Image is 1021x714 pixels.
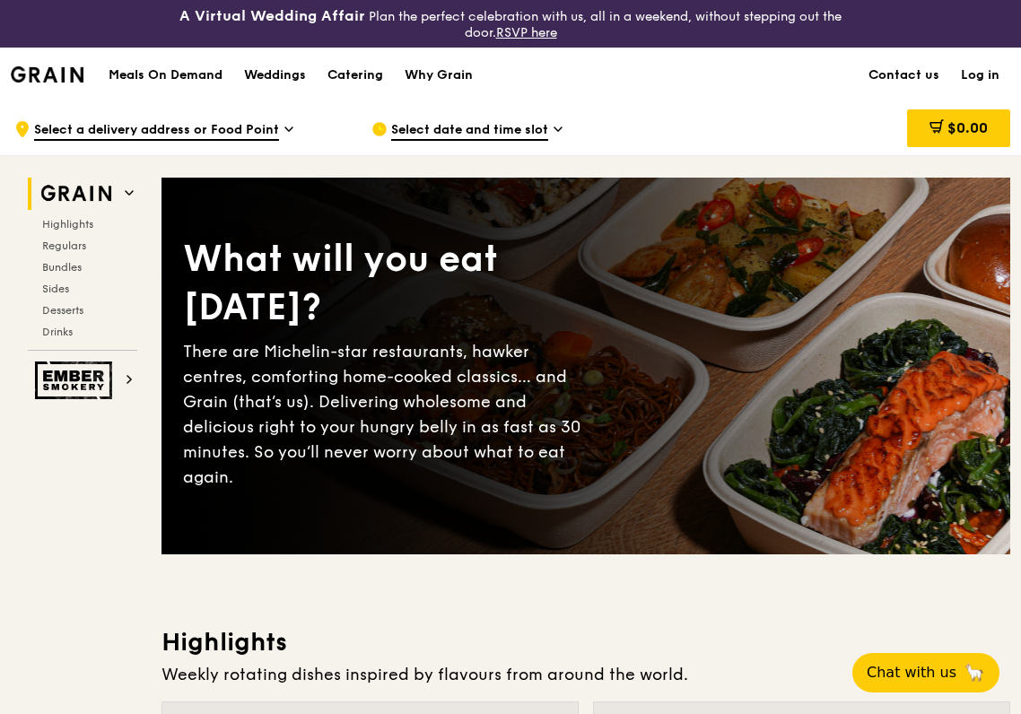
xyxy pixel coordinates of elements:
[35,361,118,399] img: Ember Smokery web logo
[233,48,317,102] a: Weddings
[950,48,1010,102] a: Log in
[109,66,223,84] h1: Meals On Demand
[858,48,950,102] a: Contact us
[42,261,82,274] span: Bundles
[947,119,988,136] span: $0.00
[405,48,473,102] div: Why Grain
[42,239,86,252] span: Regulars
[11,66,83,83] img: Grain
[42,304,83,317] span: Desserts
[244,48,306,102] div: Weddings
[42,326,73,338] span: Drinks
[11,47,83,100] a: GrainGrain
[852,653,999,692] button: Chat with us🦙
[183,235,586,332] div: What will you eat [DATE]?
[394,48,484,102] a: Why Grain
[496,25,557,40] a: RSVP here
[161,662,1010,687] div: Weekly rotating dishes inspired by flavours from around the world.
[42,283,69,295] span: Sides
[964,662,985,684] span: 🦙
[34,121,279,141] span: Select a delivery address or Food Point
[179,7,365,25] h3: A Virtual Wedding Affair
[161,626,1010,658] h3: Highlights
[867,662,956,684] span: Chat with us
[391,121,548,141] span: Select date and time slot
[35,178,118,210] img: Grain web logo
[327,48,383,102] div: Catering
[42,218,93,231] span: Highlights
[183,339,586,490] div: There are Michelin-star restaurants, hawker centres, comforting home-cooked classics… and Grain (...
[317,48,394,102] a: Catering
[170,7,851,40] div: Plan the perfect celebration with us, all in a weekend, without stepping out the door.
